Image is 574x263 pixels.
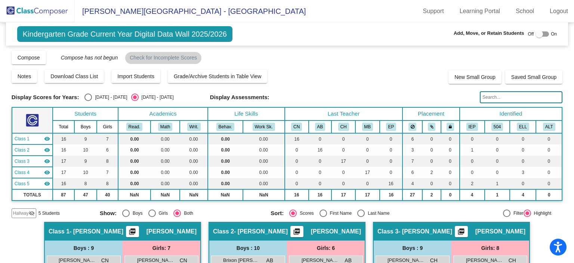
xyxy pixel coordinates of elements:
div: [DATE] - [DATE] [92,94,127,101]
span: - [PERSON_NAME] [70,228,123,235]
td: 0 [309,167,332,178]
td: 4 [510,189,536,201]
td: 0 [485,167,510,178]
td: 0 [355,133,380,144]
button: Print Students Details [126,226,139,237]
td: 0.00 [118,133,151,144]
button: Work Sk. [253,123,275,131]
td: 16 [53,178,74,189]
td: NaN [151,189,180,201]
span: - [PERSON_NAME] [398,228,452,235]
td: 0 [380,156,403,167]
a: School [510,5,540,17]
td: 0 [355,156,380,167]
span: [PERSON_NAME] [311,228,361,235]
th: Angela Breyfogle [309,120,332,133]
td: 0 [485,144,510,156]
th: Chelsy Newcomb [285,120,309,133]
button: EP [386,123,396,131]
th: Boys [74,120,97,133]
span: [PERSON_NAME] [146,228,197,235]
button: Grade/Archive Students in Table View [168,70,268,83]
td: 0.00 [208,156,243,167]
button: ALT [543,123,555,131]
td: 0 [441,156,459,167]
span: Download Class List [50,73,98,79]
div: Last Name [365,210,389,217]
th: Keep away students [402,120,422,133]
td: 0 [510,144,536,156]
th: Keep with students [422,120,441,133]
button: CH [338,123,349,131]
td: NaN [180,189,208,201]
mat-icon: visibility [44,158,50,164]
td: 8 [74,178,97,189]
button: Notes [12,70,37,83]
td: Angela Breyfogle - Breyfogle [12,144,53,156]
td: 0 [331,144,355,156]
button: Behav. [216,123,234,131]
td: NaN [208,189,243,201]
td: Emily Powers - Powers [12,178,53,189]
td: 0 [309,133,332,144]
td: 17 [53,156,74,167]
td: 10 [74,167,97,178]
td: 1 [485,189,510,201]
td: 16 [53,133,74,144]
button: Print Students Details [455,226,468,237]
td: 0.00 [151,144,180,156]
span: Class 1 [15,135,30,142]
span: [PERSON_NAME][GEOGRAPHIC_DATA] - [GEOGRAPHIC_DATA] [75,5,306,17]
div: Highlight [531,210,552,217]
td: 16 [380,178,403,189]
button: ELL [517,123,529,131]
td: 6 [97,144,118,156]
mat-radio-group: Select an option [84,94,173,101]
span: Class 5 [15,180,30,187]
td: 2 [460,178,485,189]
span: Class 2 [15,147,30,153]
span: [PERSON_NAME] [475,228,525,235]
button: Math [158,123,172,131]
td: 4 [402,178,422,189]
td: 0.00 [118,156,151,167]
td: 0 [355,144,380,156]
td: 27 [402,189,422,201]
td: 0 [422,156,441,167]
td: TOTALS [12,189,53,201]
td: Chelsy Newcomb - Newcomb [12,133,53,144]
td: 0.00 [118,167,151,178]
a: Learning Portal [454,5,506,17]
button: Import Students [111,70,160,83]
td: 0.00 [151,133,180,144]
td: 0.00 [243,167,285,178]
td: 0.00 [151,156,180,167]
th: 504 Plan [485,120,510,133]
span: Saved Small Group [511,74,556,80]
td: 0 [536,133,562,144]
div: Girls: 6 [287,241,365,256]
span: Grade/Archive Students in Table View [174,73,262,79]
td: 0 [380,144,403,156]
td: 0 [441,144,459,156]
span: Class 2 [213,228,234,235]
td: 87 [53,189,74,201]
a: Support [417,5,450,17]
span: Sort: [271,210,284,217]
td: 17 [355,189,380,201]
div: Boys : 9 [374,241,451,256]
td: 0.00 [151,178,180,189]
span: Class 4 [15,169,30,176]
th: Life Skills [208,107,285,120]
th: Emily Powers [380,120,403,133]
td: 0 [536,167,562,178]
div: Boys : 10 [209,241,287,256]
td: 40 [97,189,118,201]
td: 0 [441,178,459,189]
td: 0 [380,133,403,144]
span: Compose has not begun [53,55,118,61]
input: Search... [480,91,562,103]
td: 10 [74,144,97,156]
mat-icon: visibility [44,147,50,153]
td: 47 [74,189,97,201]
